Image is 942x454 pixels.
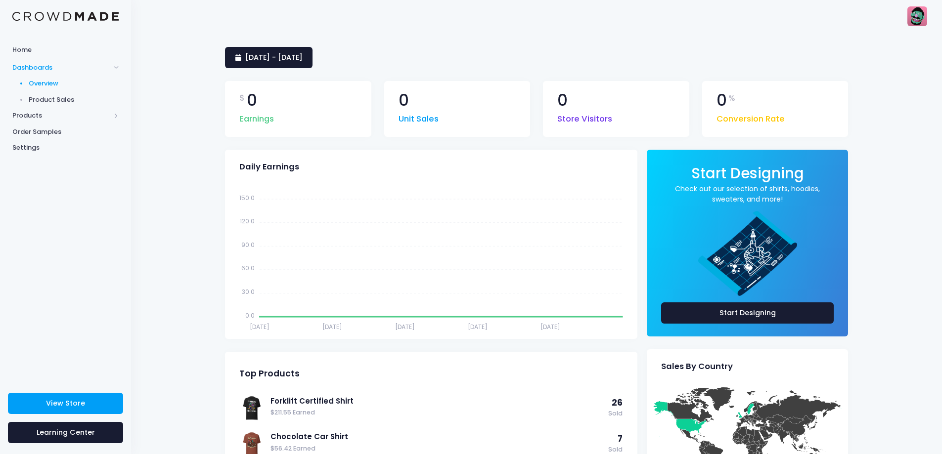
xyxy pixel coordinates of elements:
span: [DATE] - [DATE] [245,52,303,62]
span: Conversion Rate [717,108,785,125]
span: 0 [399,92,409,109]
tspan: [DATE] [250,323,269,331]
a: Chocolate Car Shirt [270,431,603,442]
span: Top Products [239,369,300,379]
tspan: 0.0 [245,311,255,319]
span: % [728,92,735,104]
span: Overview [29,79,119,88]
a: Start Designing [691,171,804,181]
span: $ [239,92,245,104]
tspan: [DATE] [322,323,342,331]
tspan: 120.0 [240,217,255,225]
span: Sold [608,409,623,418]
span: Dashboards [12,63,110,73]
tspan: [DATE] [468,323,488,331]
span: 0 [247,92,257,109]
span: Product Sales [29,95,119,105]
span: 0 [557,92,568,109]
span: $211.55 Earned [270,408,603,417]
a: [DATE] - [DATE] [225,47,313,68]
tspan: [DATE] [540,323,560,331]
span: View Store [46,398,85,408]
span: Daily Earnings [239,162,299,172]
tspan: 30.0 [242,288,255,296]
span: Store Visitors [557,108,612,125]
span: Order Samples [12,127,119,137]
tspan: 150.0 [239,193,255,202]
span: Settings [12,143,119,153]
img: User [907,6,927,26]
span: Unit Sales [399,108,439,125]
span: Home [12,45,119,55]
tspan: 60.0 [241,264,255,272]
span: Learning Center [37,427,95,437]
a: Learning Center [8,422,123,443]
span: $56.42 Earned [270,444,603,454]
span: Sales By Country [661,362,733,371]
span: Start Designing [691,163,804,183]
a: View Store [8,393,123,414]
a: Check out our selection of shirts, hoodies, sweaters, and more! [661,184,834,205]
img: Logo [12,12,119,21]
span: 26 [612,397,623,409]
tspan: 90.0 [241,240,255,248]
span: 7 [618,433,623,445]
tspan: [DATE] [395,323,415,331]
a: Start Designing [661,302,834,324]
a: Forklift Certified Shirt [270,396,603,407]
span: 0 [717,92,727,109]
span: Products [12,111,110,121]
span: Earnings [239,108,274,125]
